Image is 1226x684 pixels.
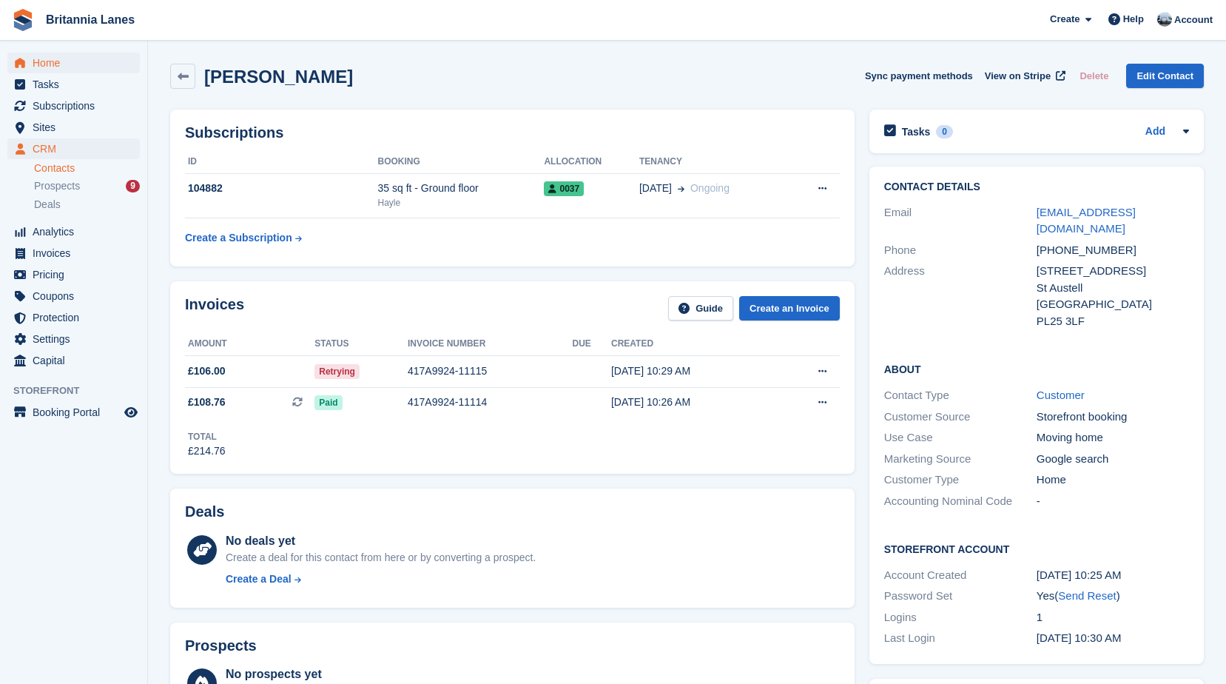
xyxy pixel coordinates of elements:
[1037,631,1122,644] time: 2025-08-31 09:30:32 UTC
[1145,124,1165,141] a: Add
[865,64,973,88] button: Sync payment methods
[204,67,353,87] h2: [PERSON_NAME]
[33,329,121,349] span: Settings
[902,125,931,138] h2: Tasks
[7,221,140,242] a: menu
[226,571,292,587] div: Create a Deal
[7,264,140,285] a: menu
[884,387,1037,404] div: Contact Type
[33,402,121,423] span: Booking Portal
[1123,12,1144,27] span: Help
[979,64,1068,88] a: View on Stripe
[690,182,730,194] span: Ongoing
[1037,472,1189,489] div: Home
[1037,429,1189,446] div: Moving home
[33,117,121,138] span: Sites
[408,332,573,356] th: Invoice number
[884,409,1037,426] div: Customer Source
[33,221,121,242] span: Analytics
[1037,389,1085,401] a: Customer
[884,263,1037,329] div: Address
[185,224,302,252] a: Create a Subscription
[314,332,408,356] th: Status
[408,395,573,410] div: 417A9924-11114
[1058,589,1116,602] a: Send Reset
[185,637,257,654] h2: Prospects
[7,138,140,159] a: menu
[34,179,80,193] span: Prospects
[1174,13,1213,27] span: Account
[33,286,121,306] span: Coupons
[7,307,140,328] a: menu
[611,332,775,356] th: Created
[185,296,244,321] h2: Invoices
[7,74,140,95] a: menu
[185,124,840,141] h2: Subscriptions
[226,550,536,566] div: Create a deal for this contact from here or by converting a prospect.
[33,95,121,116] span: Subscriptions
[122,403,140,421] a: Preview store
[7,402,140,423] a: menu
[611,363,775,379] div: [DATE] 10:29 AM
[34,161,140,175] a: Contacts
[33,243,121,264] span: Invoices
[1054,589,1119,602] span: ( )
[33,264,121,285] span: Pricing
[33,74,121,95] span: Tasks
[408,363,573,379] div: 417A9924-11115
[884,451,1037,468] div: Marketing Source
[7,117,140,138] a: menu
[185,181,378,196] div: 104882
[185,332,314,356] th: Amount
[668,296,733,321] a: Guide
[611,395,775,410] div: [DATE] 10:26 AM
[188,443,226,459] div: £214.76
[33,307,121,328] span: Protection
[1050,12,1080,27] span: Create
[544,150,639,174] th: Allocation
[185,150,378,174] th: ID
[1037,242,1189,259] div: [PHONE_NUMBER]
[884,493,1037,510] div: Accounting Nominal Code
[884,204,1037,238] div: Email
[12,9,34,31] img: stora-icon-8386f47178a22dfd0bd8f6a31ec36ba5ce8667c1dd55bd0f319d3a0aa187defe.svg
[188,430,226,443] div: Total
[34,197,140,212] a: Deals
[1037,206,1136,235] a: [EMAIL_ADDRESS][DOMAIN_NAME]
[185,503,224,520] h2: Deals
[1037,409,1189,426] div: Storefront booking
[185,230,292,246] div: Create a Subscription
[7,95,140,116] a: menu
[378,181,545,196] div: 35 sq ft - Ground floor
[7,53,140,73] a: menu
[378,196,545,209] div: Hayle
[33,138,121,159] span: CRM
[378,150,545,174] th: Booking
[226,665,542,683] div: No prospects yet
[884,588,1037,605] div: Password Set
[936,125,953,138] div: 0
[188,363,226,379] span: £106.00
[884,472,1037,489] div: Customer Type
[34,198,61,212] span: Deals
[126,180,140,192] div: 9
[1037,567,1189,584] div: [DATE] 10:25 AM
[1037,493,1189,510] div: -
[884,541,1189,556] h2: Storefront Account
[7,329,140,349] a: menu
[188,395,226,410] span: £108.76
[1126,64,1204,88] a: Edit Contact
[33,53,121,73] span: Home
[544,181,584,196] span: 0037
[40,7,141,32] a: Britannia Lanes
[1074,64,1114,88] button: Delete
[34,178,140,194] a: Prospects 9
[226,571,536,587] a: Create a Deal
[985,69,1051,84] span: View on Stripe
[884,630,1037,647] div: Last Login
[7,286,140,306] a: menu
[314,395,342,410] span: Paid
[7,243,140,264] a: menu
[1037,609,1189,626] div: 1
[884,567,1037,584] div: Account Created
